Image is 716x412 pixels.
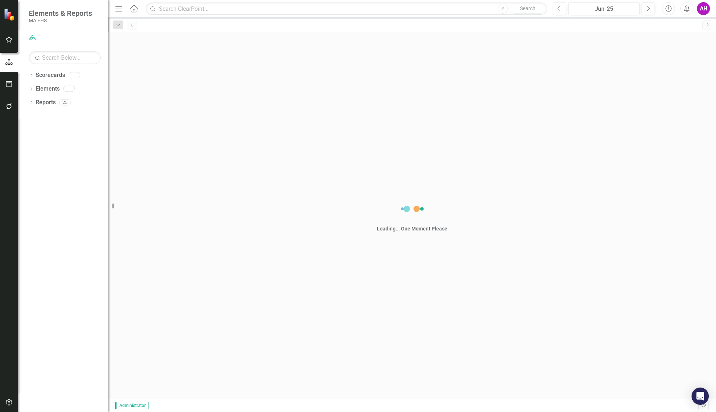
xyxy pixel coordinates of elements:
div: Open Intercom Messenger [692,388,709,405]
button: Jun-25 [568,2,640,15]
input: Search Below... [29,51,101,64]
input: Search ClearPoint... [146,3,547,15]
span: Administrator [115,402,149,409]
a: Elements [36,85,60,93]
span: Search [520,5,535,11]
span: Elements & Reports [29,9,92,18]
button: AH [697,2,710,15]
a: Reports [36,99,56,107]
div: 25 [59,99,71,105]
a: Scorecards [36,71,65,79]
img: ClearPoint Strategy [4,8,16,21]
div: Jun-25 [571,5,637,13]
small: MA EHS [29,18,92,23]
div: Loading... One Moment Please [377,225,447,232]
button: Search [510,4,546,14]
